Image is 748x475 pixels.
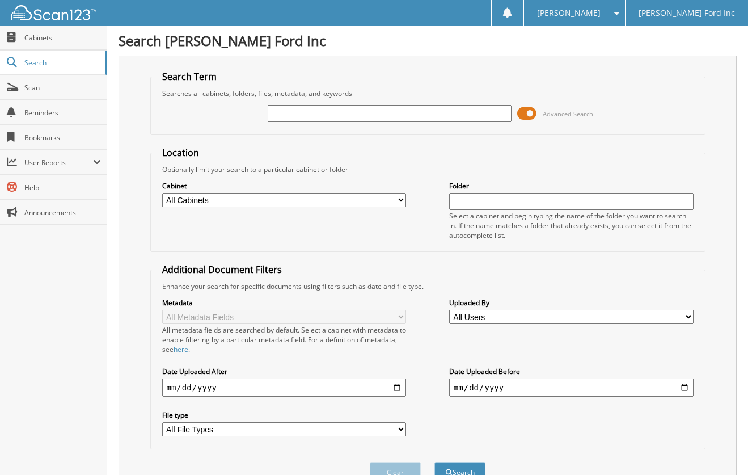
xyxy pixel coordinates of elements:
legend: Search Term [157,70,222,83]
label: Uploaded By [449,298,694,308]
span: Reminders [24,108,101,117]
legend: Location [157,146,205,159]
a: here [174,344,188,354]
input: start [162,379,407,397]
span: [PERSON_NAME] [537,10,601,16]
label: Cabinet [162,181,407,191]
span: Cabinets [24,33,101,43]
label: Folder [449,181,694,191]
span: User Reports [24,158,93,167]
span: Advanced Search [543,110,593,118]
span: Help [24,183,101,192]
div: Optionally limit your search to a particular cabinet or folder [157,165,699,174]
img: scan123-logo-white.svg [11,5,96,20]
h1: Search [PERSON_NAME] Ford Inc [119,31,737,50]
div: Enhance your search for specific documents using filters such as date and file type. [157,281,699,291]
span: Announcements [24,208,101,217]
legend: Additional Document Filters [157,263,288,276]
div: Searches all cabinets, folders, files, metadata, and keywords [157,89,699,98]
div: Select a cabinet and begin typing the name of the folder you want to search in. If the name match... [449,211,694,240]
span: Search [24,58,99,68]
label: Date Uploaded Before [449,367,694,376]
div: All metadata fields are searched by default. Select a cabinet with metadata to enable filtering b... [162,325,407,354]
span: Bookmarks [24,133,101,142]
span: [PERSON_NAME] Ford Inc [639,10,735,16]
label: File type [162,410,407,420]
label: Date Uploaded After [162,367,407,376]
label: Metadata [162,298,407,308]
input: end [449,379,694,397]
span: Scan [24,83,101,93]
